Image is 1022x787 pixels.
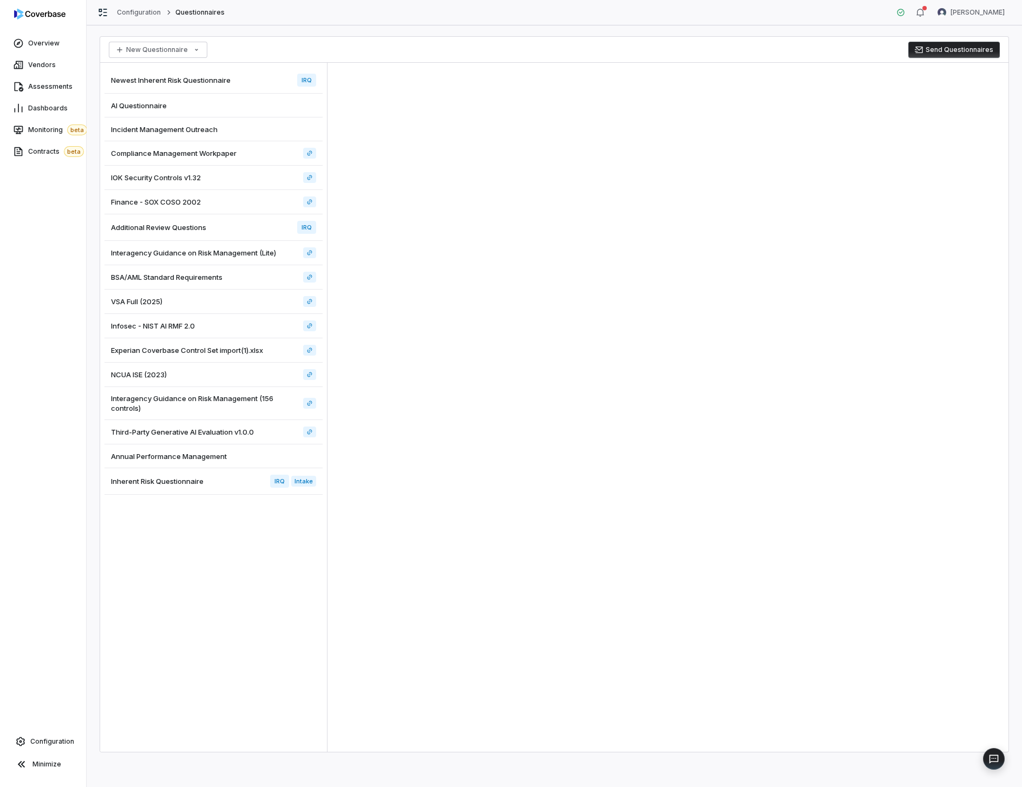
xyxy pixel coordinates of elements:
[104,363,323,387] a: NCUA ISE (2023)
[2,77,84,96] a: Assessments
[32,760,61,769] span: Minimize
[175,8,225,17] span: Questionnaires
[111,370,167,379] span: NCUA ISE (2023)
[303,320,316,331] a: Infosec - NIST AI RMF 2.0
[111,297,162,306] span: VSA Full (2025)
[104,468,323,495] a: Inherent Risk QuestionnaireIRQIntake
[303,369,316,380] a: NCUA ISE (2023)
[303,172,316,183] a: IOK Security Controls v1.32
[111,173,201,182] span: IOK Security Controls v1.32
[28,61,56,69] span: Vendors
[2,99,84,118] a: Dashboards
[111,476,204,486] span: Inherent Risk Questionnaire
[104,314,323,338] a: Infosec - NIST AI RMF 2.0
[104,387,323,420] a: Interagency Guidance on Risk Management (156 controls)
[111,345,263,355] span: Experian Coverbase Control Set import(1).xlsx
[303,296,316,307] a: VSA Full (2025)
[938,8,946,17] img: Amanda Pettenati avatar
[4,732,82,751] a: Configuration
[303,272,316,283] a: BSA/AML Standard Requirements
[104,241,323,265] a: Interagency Guidance on Risk Management (Lite)
[931,4,1011,21] button: Amanda Pettenati avatar[PERSON_NAME]
[111,272,222,282] span: BSA/AML Standard Requirements
[28,82,73,91] span: Assessments
[28,104,68,113] span: Dashboards
[30,737,74,746] span: Configuration
[67,124,87,135] span: beta
[104,141,323,166] a: Compliance Management Workpaper
[291,476,316,487] span: Intake
[111,101,167,110] span: AI Questionnaire
[111,427,254,437] span: Third-Party Generative AI Evaluation v1.0.0
[28,124,87,135] span: Monitoring
[28,39,60,48] span: Overview
[104,265,323,290] a: BSA/AML Standard Requirements
[104,420,323,444] a: Third-Party Generative AI Evaluation v1.0.0
[111,222,206,232] span: Additional Review Questions
[951,8,1005,17] span: [PERSON_NAME]
[28,146,84,157] span: Contracts
[4,753,82,775] button: Minimize
[104,94,323,117] a: AI Questionnaire
[111,148,237,158] span: Compliance Management Workpaper
[303,398,316,409] a: Interagency Guidance on Risk Management (156 controls)
[111,321,195,331] span: Infosec - NIST AI RMF 2.0
[303,247,316,258] a: Interagency Guidance on Risk Management (Lite)
[2,142,84,161] a: Contractsbeta
[104,290,323,314] a: VSA Full (2025)
[111,248,276,258] span: Interagency Guidance on Risk Management (Lite)
[303,345,316,356] a: Experian Coverbase Control Set import(1).xlsx
[111,197,201,207] span: Finance - SOX COSO 2002
[908,42,1000,58] button: Send Questionnaires
[14,9,65,19] img: logo-D7KZi-bG.svg
[111,451,227,461] span: Annual Performance Management
[104,190,323,214] a: Finance - SOX COSO 2002
[104,166,323,190] a: IOK Security Controls v1.32
[303,427,316,437] a: Third-Party Generative AI Evaluation v1.0.0
[2,55,84,75] a: Vendors
[303,148,316,159] a: Compliance Management Workpaper
[64,146,84,157] span: beta
[297,74,316,87] span: IRQ
[111,75,231,85] span: Newest Inherent Risk Questionnaire
[104,67,323,94] a: Newest Inherent Risk QuestionnaireIRQ
[104,444,323,468] a: Annual Performance Management
[2,120,84,140] a: Monitoringbeta
[111,124,218,134] span: Incident Management Outreach
[2,34,84,53] a: Overview
[104,338,323,363] a: Experian Coverbase Control Set import(1).xlsx
[104,117,323,141] a: Incident Management Outreach
[297,221,316,234] span: IRQ
[104,214,323,241] a: Additional Review QuestionsIRQ
[270,475,289,488] span: IRQ
[117,8,161,17] a: Configuration
[303,196,316,207] a: Finance - SOX COSO 2002
[109,42,207,58] button: New Questionnaire
[111,393,299,413] span: Interagency Guidance on Risk Management (156 controls)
